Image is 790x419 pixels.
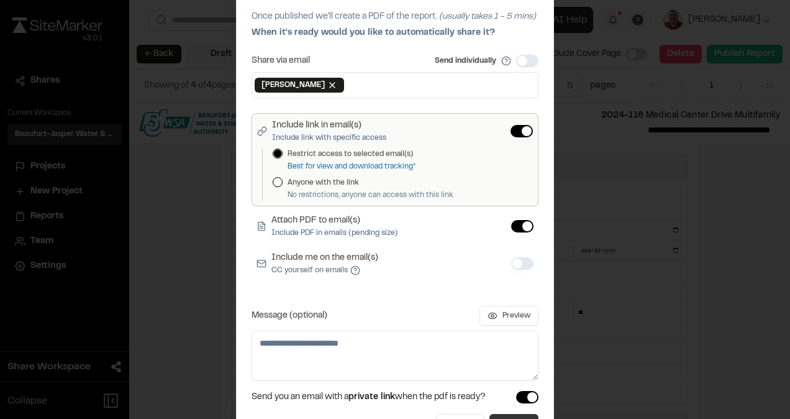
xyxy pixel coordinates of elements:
[479,306,538,326] button: Preview
[271,251,378,276] label: Include me on the email(s)
[252,57,310,65] label: Share via email
[271,214,397,239] label: Attach PDF to email(s)
[252,311,327,320] label: Message (optional)
[272,119,386,144] label: Include link in email(s)
[348,394,395,401] span: private link
[288,161,415,172] p: Best for view and download tracking*
[288,149,415,160] label: Restrict access to selected email(s)
[252,10,538,24] p: Once published we'll create a PDF of the report.
[271,265,378,276] p: CC yourself on emails
[252,29,495,37] span: When it's ready would you like to automatically share it?
[288,177,453,188] label: Anyone with the link
[261,80,325,91] span: [PERSON_NAME]
[435,55,496,67] label: Send individually
[271,228,397,239] p: Include PDF in emails (pending size)
[252,390,486,404] span: Send you an email with a when the pdf is ready?
[288,190,453,201] p: No restrictions, anyone can access with this link
[439,13,536,21] span: (usually takes 1 - 5 mins)
[350,265,360,275] button: Include me on the email(s)CC yourself on emails
[272,132,386,144] p: Include link with specific access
